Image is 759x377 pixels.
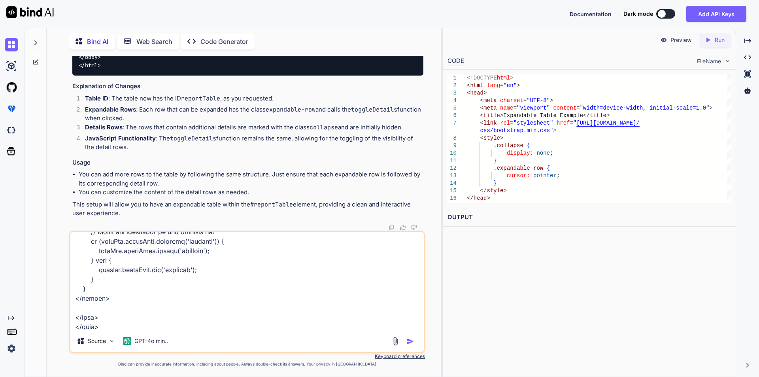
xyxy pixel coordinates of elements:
span: head [470,90,483,96]
div: 12 [447,165,457,172]
span: > [517,82,520,89]
div: 1 [447,74,457,82]
span: cursor: [506,172,530,179]
div: 15 [447,187,457,195]
span: head [473,195,487,201]
p: Source [88,337,106,345]
img: attachment [391,337,400,346]
span: content [553,105,576,111]
div: 2 [447,82,457,89]
div: 9 [447,142,457,150]
img: githubLight [5,81,18,94]
span: </ > [79,53,101,61]
span: < [480,112,483,119]
span: "UTF-8" [527,97,550,104]
h2: OUTPUT [443,208,736,227]
span: = [576,105,580,111]
span: Dark mode [623,10,653,18]
span: > [487,195,490,201]
p: Preview [670,36,692,44]
span: </ > [79,62,101,69]
div: 14 [447,180,457,187]
span: display: [506,150,533,156]
img: like [400,224,406,231]
div: 6 [447,112,457,119]
span: charset [500,97,523,104]
span: = [523,97,526,104]
span: link [483,120,497,126]
span: < [480,105,483,111]
span: = [510,120,513,126]
div: 4 [447,97,457,104]
span: FileName [697,57,721,65]
code: reportTable [181,95,220,102]
textarea: <!LOREMIP dolo> <sita cons="ad"> <elit> <sedd eiusmod="TEM-9"> <inci utla="etdolore" magnaal="eni... [70,232,424,330]
span: .expandable-row [493,165,543,171]
img: ai-studio [5,59,18,73]
span: "en" [503,82,517,89]
span: .collapse [493,142,523,149]
div: 13 [447,172,457,180]
p: Bind can provide inaccurate information, including about people. Always double-check its answers.... [69,361,425,367]
span: { [527,142,530,149]
code: #reportTable [250,201,293,208]
span: </ [480,188,487,194]
li: : Each row that can be expanded has the class and calls the function when clicked. [79,105,423,123]
img: copy [389,224,395,231]
span: <!DOCTYPE [467,75,497,81]
span: / [636,120,639,126]
span: "viewport" [517,105,550,111]
span: < [480,135,483,141]
span: > [503,188,506,194]
span: title [590,112,606,119]
span: </ [467,195,474,201]
span: < [467,203,470,209]
p: Web Search [136,37,172,46]
strong: Table ID [85,95,108,102]
div: 8 [447,135,457,142]
h3: Explanation of Changes [72,82,423,91]
li: : The function remains the same, allowing for the toggling of the visibility of the detail rows. [79,134,423,152]
code: toggleDetails [170,135,216,142]
span: html [85,62,98,69]
span: css/bootstrap.min.css [480,127,549,134]
div: 3 [447,89,457,97]
p: This setup will allow you to have an expandable table within the element, providing a clean and i... [72,200,423,218]
div: 16 [447,195,457,202]
span: " [550,127,553,134]
span: > [483,203,487,209]
span: < [467,82,470,89]
span: lang [487,82,500,89]
img: chevron down [724,58,731,64]
span: > [483,90,487,96]
img: darkCloudIdeIcon [5,123,18,137]
button: Documentation [570,10,612,18]
p: Run [715,36,725,44]
button: Add API Keys [686,6,746,22]
span: Documentation [570,11,612,17]
code: toggleDetails [351,106,397,114]
li: You can add more rows to the table by following the same structure. Just ensure that each expanda... [79,170,423,188]
span: < [480,97,483,104]
span: ; [557,172,560,179]
span: } [493,180,497,186]
img: settings [5,342,18,355]
span: < [467,90,470,96]
span: > [500,112,503,119]
code: collapse [310,123,338,131]
p: Bind AI [87,37,108,46]
span: [URL][DOMAIN_NAME] [576,120,636,126]
span: style [487,188,503,194]
span: > [550,97,553,104]
img: icon [406,337,414,345]
div: 11 [447,157,457,165]
span: </ [583,112,590,119]
span: name [500,105,514,111]
div: CODE [447,57,464,66]
li: You can customize the content of the detail rows as needed. [79,188,423,197]
span: = [500,82,503,89]
span: > [606,112,610,119]
span: body [470,203,483,209]
span: } [493,157,497,164]
span: ; [550,150,553,156]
